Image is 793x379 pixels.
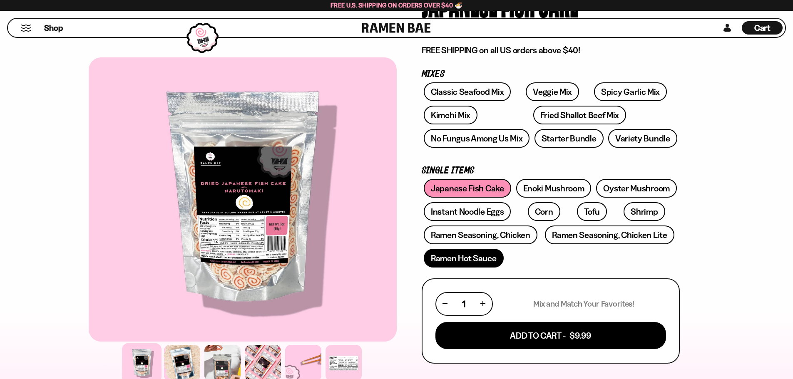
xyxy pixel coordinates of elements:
[594,82,667,101] a: Spicy Garlic Mix
[422,70,680,78] p: Mixes
[534,129,604,148] a: Starter Bundle
[533,299,634,309] p: Mix and Match Your Favorites!
[742,19,783,37] div: Cart
[20,25,32,32] button: Mobile Menu Trigger
[596,179,677,198] a: Oyster Mushroom
[424,225,537,244] a: Ramen Seasoning, Chicken
[44,21,63,35] a: Shop
[608,129,677,148] a: Variety Bundle
[424,202,511,221] a: Instant Noodle Eggs
[424,82,511,101] a: Classic Seafood Mix
[422,167,680,175] p: Single Items
[754,23,771,33] span: Cart
[422,45,680,56] p: FREE SHIPPING on all US orders above $40!
[528,202,560,221] a: Corn
[424,129,529,148] a: No Fungus Among Us Mix
[435,322,666,349] button: Add To Cart - $9.99
[577,202,607,221] a: Tofu
[424,249,504,268] a: Ramen Hot Sauce
[44,22,63,34] span: Shop
[462,299,465,309] span: 1
[526,82,579,101] a: Veggie Mix
[516,179,592,198] a: Enoki Mushroom
[545,225,674,244] a: Ramen Seasoning, Chicken Lite
[624,202,665,221] a: Shrimp
[424,106,477,124] a: Kimchi Mix
[533,106,626,124] a: Fried Shallot Beef Mix
[331,1,462,9] span: Free U.S. Shipping on Orders over $40 🍜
